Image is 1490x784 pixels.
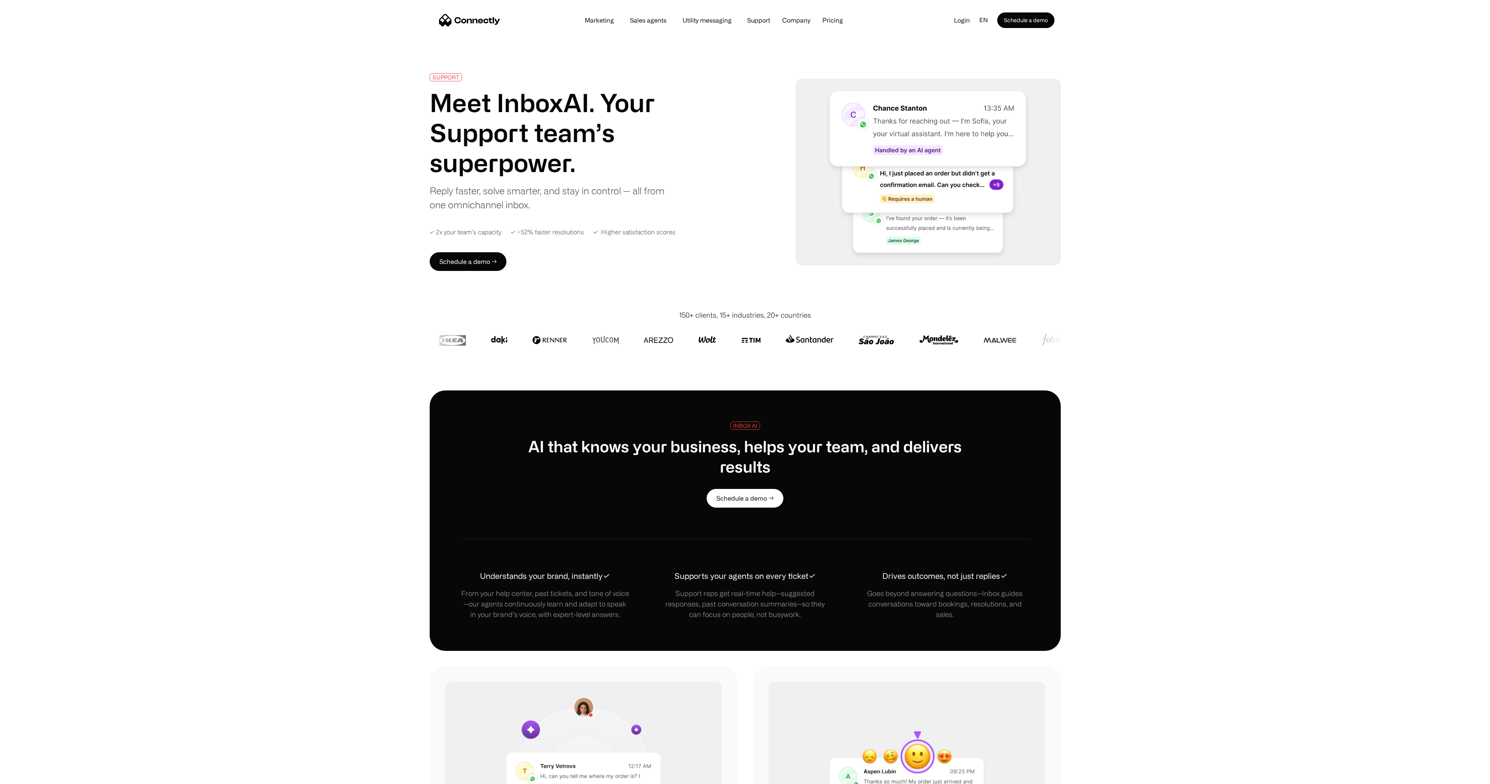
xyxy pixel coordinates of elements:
[624,17,673,23] a: Sales agents
[461,588,630,620] div: From your help center, past tickets, and tone of voice—our agents continuously learn and adapt to...
[430,88,667,177] h1: Meet InboxAI. Your Support team’s superpower.
[661,588,829,620] div: Support reps get real-time help—suggested responses, past conversation summaries—so they can focu...
[518,436,973,476] h1: AI that knows your business, helps your team, and delivers results
[432,74,459,80] div: SUPPORT
[816,17,849,23] a: Pricing
[8,770,47,781] aside: Language selected: English
[976,14,997,26] div: en
[997,12,1054,28] a: Schedule a demo
[733,423,757,429] div: INBOX AI
[782,15,810,26] div: Company
[16,770,47,781] ul: Language list
[741,17,776,23] a: Support
[593,227,675,237] div: ✓ Higher satisfaction scores
[430,227,501,237] div: ✓ 2x your team’s capacity
[676,17,738,23] a: Utility messaging
[860,588,1029,620] div: Goes beyond answering questions—Inbox guides conversations toward bookings, resolutions, and sales.
[430,184,667,212] div: Reply faster, solve smarter, and stay in control — all from one omnichannel inbox.
[948,14,976,26] a: Login
[578,17,620,23] a: Marketing
[430,252,506,271] a: Schedule a demo →
[439,14,500,26] a: home
[979,14,988,26] div: en
[674,570,816,582] h1: Supports your agents on every ticket✓
[480,570,610,582] h1: Understands your brand, instantly✓
[780,15,813,26] div: Company
[511,227,584,237] div: ✓ ~52% faster resolutions
[707,489,783,508] a: Schedule a demo →
[882,570,1007,582] h1: Drives outcomes, not just replies✓
[679,310,811,320] div: 150+ clients, 15+ industries, 20+ countries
